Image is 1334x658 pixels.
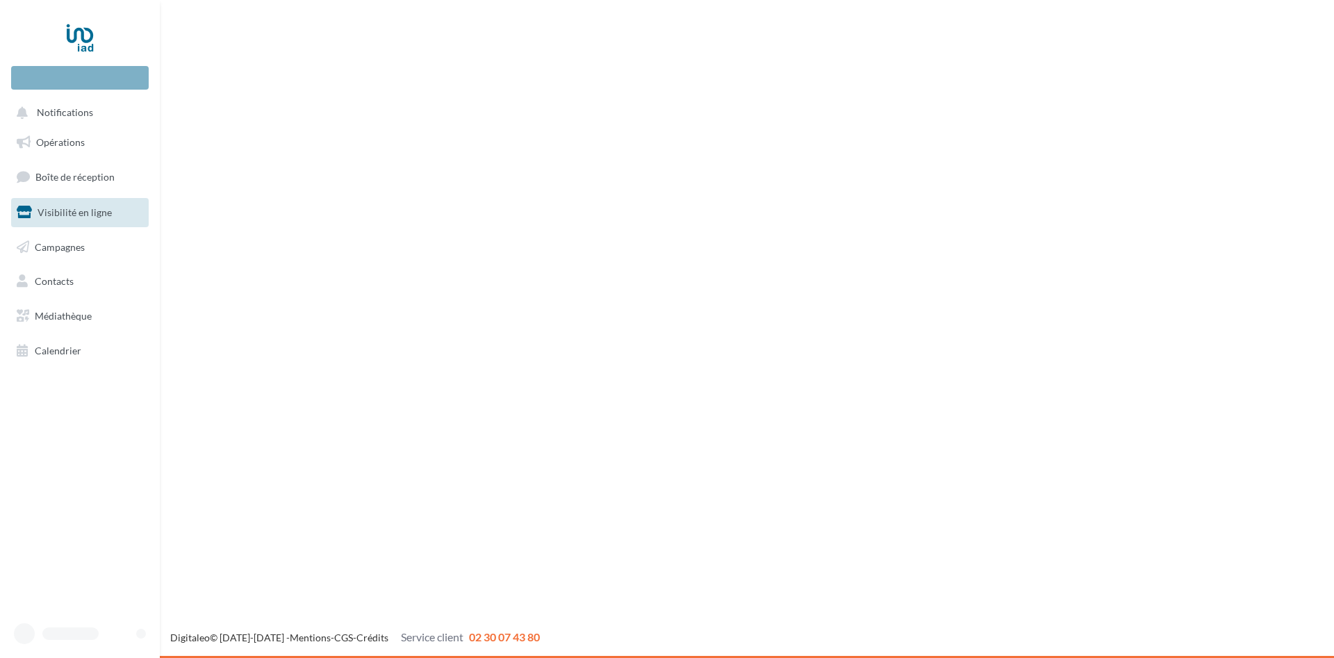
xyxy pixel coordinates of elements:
a: Contacts [8,267,151,296]
a: Opérations [8,128,151,157]
span: Opérations [36,136,85,148]
a: Crédits [356,632,388,643]
div: Nouvelle campagne [11,66,149,90]
a: Calendrier [8,336,151,365]
a: Digitaleo [170,632,210,643]
span: Contacts [35,275,74,287]
a: Boîte de réception [8,162,151,192]
span: 02 30 07 43 80 [469,630,540,643]
a: CGS [334,632,353,643]
span: Campagnes [35,240,85,252]
span: Service client [401,630,463,643]
span: Boîte de réception [35,171,115,183]
span: Notifications [37,107,93,119]
span: Médiathèque [35,310,92,322]
a: Visibilité en ligne [8,198,151,227]
a: Médiathèque [8,302,151,331]
span: Visibilité en ligne [38,206,112,218]
span: Calendrier [35,345,81,356]
a: Campagnes [8,233,151,262]
span: © [DATE]-[DATE] - - - [170,632,540,643]
a: Mentions [290,632,331,643]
